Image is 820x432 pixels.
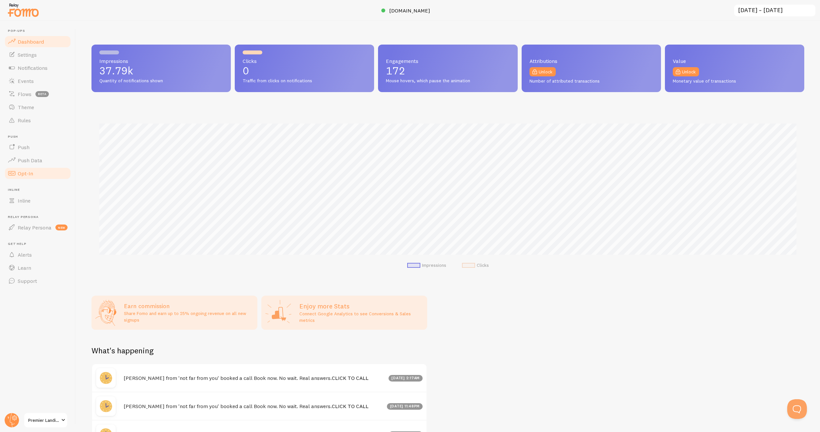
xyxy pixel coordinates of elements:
[243,78,366,84] span: Traffic from clicks on notifications
[673,67,699,76] a: Unlock
[530,58,653,64] span: Attributions
[18,265,31,271] span: Learn
[18,144,30,150] span: Push
[55,225,68,230] span: new
[386,66,510,76] p: 172
[673,58,796,64] span: Value
[4,101,71,114] a: Theme
[18,51,37,58] span: Settings
[4,61,71,74] a: Notifications
[4,88,71,101] a: Flows beta
[124,403,383,410] h4: [PERSON_NAME] from 'not far from you' booked a call Book now. No wait. Real answers.
[4,114,71,127] a: Rules
[91,345,153,356] h2: What's happening
[8,215,71,219] span: Relay Persona
[387,403,423,410] div: [DATE] 11:48pm
[4,194,71,207] a: Inline
[18,197,30,204] span: Inline
[8,135,71,139] span: Push
[462,263,489,268] li: Clicks
[530,67,556,76] a: Unlock
[4,167,71,180] a: Opt-In
[18,65,48,71] span: Notifications
[18,38,44,45] span: Dashboard
[4,48,71,61] a: Settings
[386,78,510,84] span: Mouse hovers, which pause the animation
[18,170,33,177] span: Opt-In
[24,412,68,428] a: Premier Landing Pages
[787,399,807,419] iframe: Help Scout Beacon - Open
[4,35,71,48] a: Dashboard
[18,91,31,97] span: Flows
[18,104,34,110] span: Theme
[8,242,71,246] span: Get Help
[673,78,796,84] span: Monetary value of transactions
[99,58,223,64] span: Impressions
[4,274,71,287] a: Support
[8,188,71,192] span: Inline
[243,66,366,76] p: 0
[243,58,366,64] span: Clicks
[124,375,385,382] h4: [PERSON_NAME] from 'not far from you' booked a call Book now. No wait. Real answers.
[18,117,31,124] span: Rules
[18,224,51,231] span: Relay Persona
[299,310,423,324] p: Connect Google Analytics to see Conversions & Sales metrics
[124,310,253,323] p: Share Fomo and earn up to 25% ongoing revenue on all new signups
[18,78,34,84] span: Events
[4,261,71,274] a: Learn
[18,157,42,164] span: Push Data
[332,375,369,381] a: CLICK TO CALL
[18,278,37,284] span: Support
[8,29,71,33] span: Pop-ups
[18,251,32,258] span: Alerts
[332,403,369,409] a: CLICK TO CALL
[99,78,223,84] span: Quantity of notifications shown
[28,416,59,424] span: Premier Landing Pages
[4,154,71,167] a: Push Data
[530,78,653,84] span: Number of attributed transactions
[4,74,71,88] a: Events
[299,302,423,310] h2: Enjoy more Stats
[389,375,423,382] div: [DATE] 2:17am
[99,66,223,76] p: 37.79k
[386,58,510,64] span: Engagements
[4,248,71,261] a: Alerts
[124,302,253,310] h3: Earn commission
[35,91,49,97] span: beta
[407,263,446,268] li: Impressions
[265,300,291,326] img: Google Analytics
[7,2,40,18] img: fomo-relay-logo-orange.svg
[261,296,427,330] a: Enjoy more Stats Connect Google Analytics to see Conversions & Sales metrics
[4,221,71,234] a: Relay Persona new
[4,141,71,154] a: Push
